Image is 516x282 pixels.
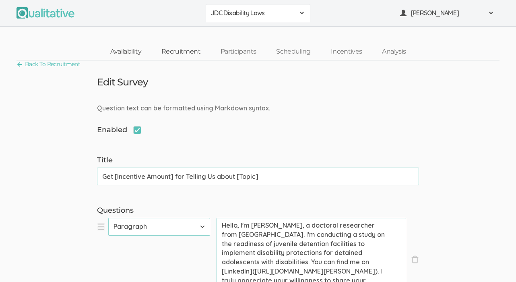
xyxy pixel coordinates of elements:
a: Incentives [321,43,372,60]
a: Analysis [372,43,416,60]
h3: Edit Survey [97,77,148,87]
span: Enabled [97,125,141,135]
a: Participants [211,43,266,60]
a: Back To Recruitment [17,59,80,70]
a: Scheduling [266,43,321,60]
img: Qualitative [17,7,74,19]
button: JDC Disability Laws [206,4,310,22]
iframe: Chat Widget [476,243,516,282]
span: JDC Disability Laws [211,8,295,18]
a: Availability [100,43,151,60]
label: Questions [97,205,419,216]
button: [PERSON_NAME] [395,4,499,22]
div: Question text can be formatted using Markdown syntax. [91,104,425,113]
a: Recruitment [151,43,211,60]
label: Title [97,155,419,166]
span: × [411,255,419,263]
span: [PERSON_NAME] [411,8,483,18]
